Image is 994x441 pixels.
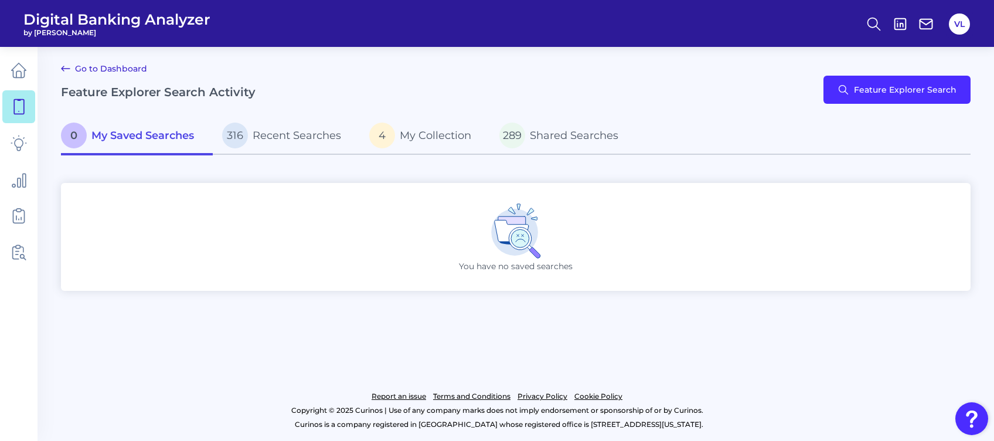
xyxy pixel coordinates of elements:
span: Shared Searches [530,129,618,142]
p: Curinos is a company registered in [GEOGRAPHIC_DATA] whose registered office is [STREET_ADDRESS][... [61,418,937,432]
span: Digital Banking Analyzer [23,11,210,28]
a: 0My Saved Searches [61,118,213,155]
span: 316 [222,123,248,148]
span: 0 [61,123,87,148]
div: You have no saved searches [61,183,971,291]
a: Terms and Conditions [433,389,510,403]
span: 289 [499,123,525,148]
a: Cookie Policy [574,389,622,403]
span: Feature Explorer Search [854,85,956,94]
a: 316Recent Searches [213,118,360,155]
h2: Feature Explorer Search Activity [61,85,256,99]
span: My Collection [400,129,471,142]
span: 4 [369,123,395,148]
button: Feature Explorer Search [823,76,971,104]
a: Report an issue [372,389,426,403]
a: Go to Dashboard [61,62,147,76]
span: My Saved Searches [91,129,194,142]
a: 4My Collection [360,118,490,155]
a: Privacy Policy [518,389,567,403]
p: Copyright © 2025 Curinos | Use of any company marks does not imply endorsement or sponsorship of ... [57,403,937,418]
span: by [PERSON_NAME] [23,28,210,37]
button: VL [949,13,970,35]
a: 289Shared Searches [490,118,637,155]
button: Open Resource Center [955,402,988,435]
span: Recent Searches [253,129,341,142]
